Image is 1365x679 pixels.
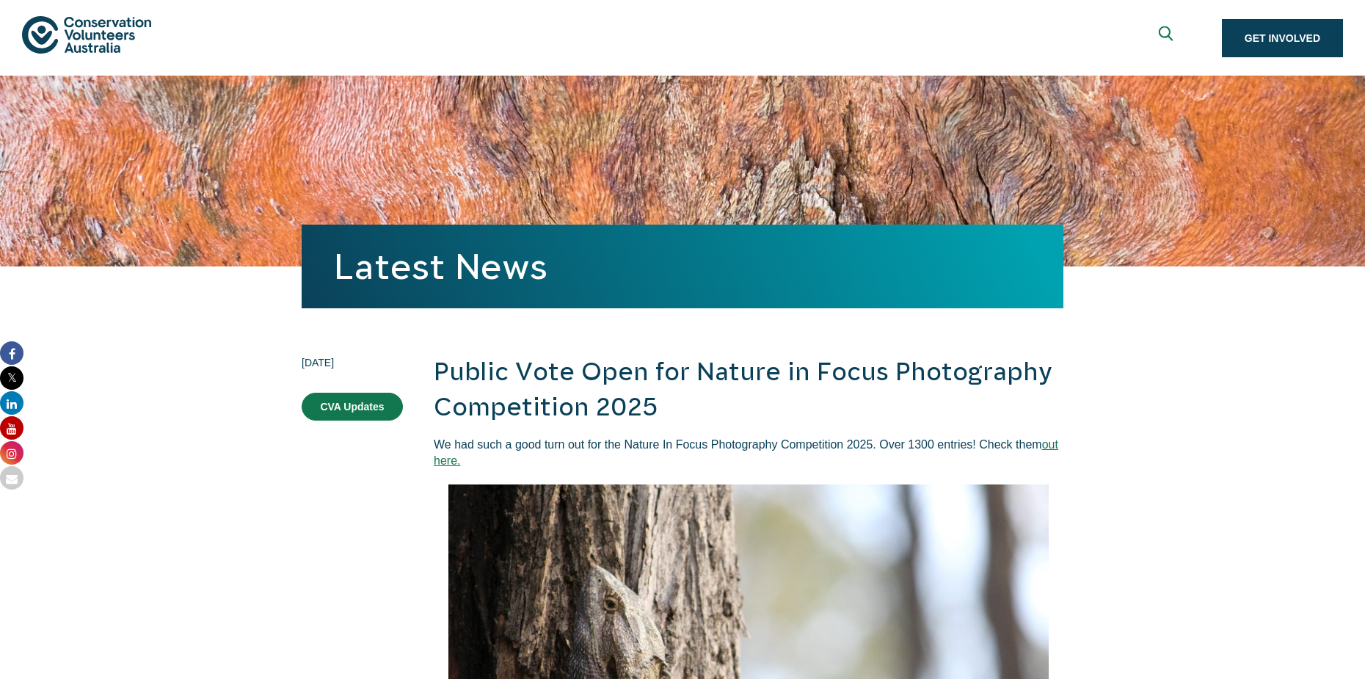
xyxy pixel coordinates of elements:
p: We had such a good turn out for the Nature In Focus Photography Competition 2025. Over 1300 entri... [434,437,1063,470]
button: Expand search box Close search box [1150,21,1185,56]
a: out here. [434,438,1058,467]
button: Show mobile navigation menu [1308,13,1343,48]
time: [DATE] [302,355,403,371]
h2: Public Vote Open for Nature in Focus Photography Competition 2025 [434,355,1063,424]
img: logo.svg [22,16,151,54]
a: CVA Updates [302,393,403,421]
a: Get Involved [1222,19,1343,57]
span: Expand search box [1158,26,1176,50]
a: Latest News [334,247,547,286]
